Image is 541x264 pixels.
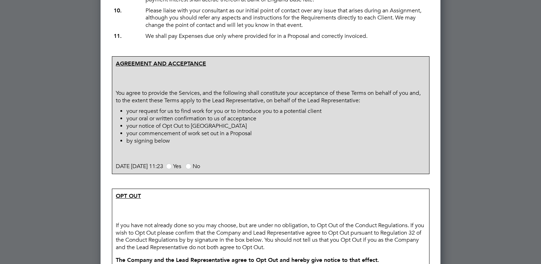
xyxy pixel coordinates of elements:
[116,257,379,263] strong: The Company and the Lead Representative agree to Opt Out and hereby give notice to that effect.
[126,137,429,145] li: by signing below
[193,163,200,170] span: No
[114,7,122,14] strong: 10.
[126,115,429,122] li: your oral or written confirmation to us of acceptance
[144,31,429,42] p: We shall pay Expenses due only where provided for in a Proposal and correctly invoiced.
[116,193,141,199] u: OPT OUT
[114,161,427,172] p: DATE [DATE] 11:23
[114,33,122,39] strong: 11.
[126,122,429,130] li: your notice of Opt Out to [GEOGRAPHIC_DATA]
[114,88,427,106] p: You agree to provide the Services, and the following shall constitute your acceptance of these Te...
[126,108,429,115] li: your request for us to find work for you or to introduce you to a potential client
[126,130,429,137] li: your commencement of work set out in a Proposal
[173,163,181,170] span: Yes
[144,5,429,31] p: Please liaise with your consultant as our initial point of contact over any issue that arises dur...
[114,220,427,253] p: If you have not already done so you may choose, but are under no obligation, to Opt Out of the Co...
[116,60,206,67] strong: AGREEMENT AND ACCEPTANCE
